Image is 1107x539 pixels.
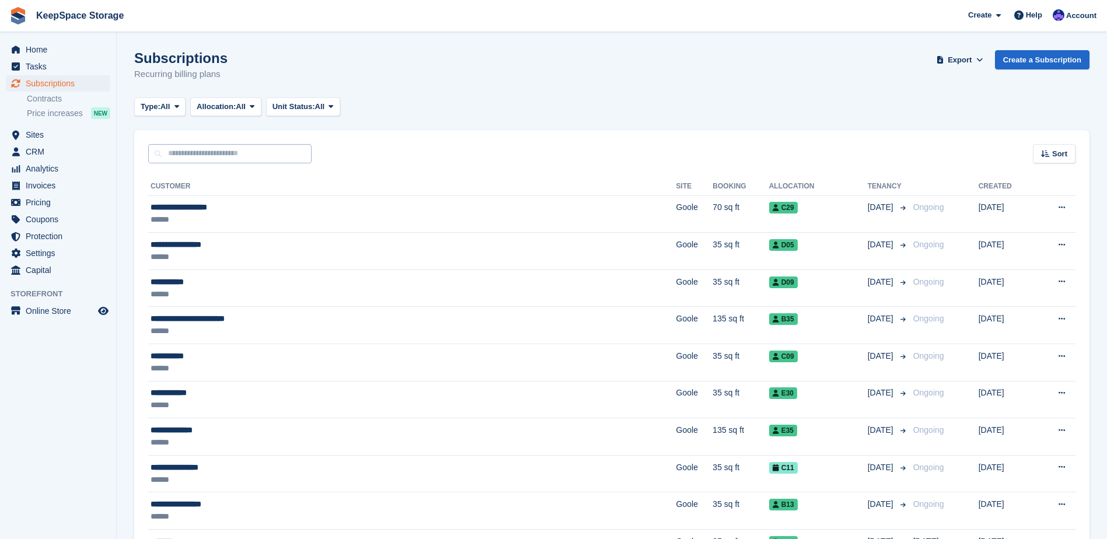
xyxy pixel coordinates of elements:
[6,211,110,228] a: menu
[769,239,798,251] span: D05
[913,277,944,286] span: Ongoing
[868,313,896,325] span: [DATE]
[979,233,1035,270] td: [DATE]
[26,75,96,92] span: Subscriptions
[979,381,1035,418] td: [DATE]
[995,50,1089,69] a: Create a Subscription
[26,127,96,143] span: Sites
[713,344,769,381] td: 35 sq ft
[769,387,797,399] span: E30
[868,201,896,213] span: [DATE]
[713,492,769,530] td: 35 sq ft
[26,194,96,211] span: Pricing
[868,276,896,288] span: [DATE]
[27,93,110,104] a: Contracts
[913,240,944,249] span: Ongoing
[6,303,110,319] a: menu
[6,194,110,211] a: menu
[26,177,96,194] span: Invoices
[26,262,96,278] span: Capital
[236,101,246,113] span: All
[676,344,713,381] td: Goole
[948,54,972,66] span: Export
[979,177,1035,196] th: Created
[713,307,769,344] td: 135 sq ft
[134,68,228,81] p: Recurring billing plans
[868,461,896,474] span: [DATE]
[26,228,96,244] span: Protection
[713,381,769,418] td: 35 sq ft
[6,143,110,160] a: menu
[713,195,769,233] td: 70 sq ft
[27,108,83,119] span: Price increases
[6,177,110,194] a: menu
[6,228,110,244] a: menu
[160,101,170,113] span: All
[32,6,128,25] a: KeepSpace Storage
[676,307,713,344] td: Goole
[27,107,110,120] a: Price increases NEW
[1026,9,1042,21] span: Help
[868,177,909,196] th: Tenancy
[1053,9,1064,21] img: Chloe Clark
[315,101,325,113] span: All
[713,269,769,307] td: 35 sq ft
[676,492,713,530] td: Goole
[979,195,1035,233] td: [DATE]
[676,381,713,418] td: Goole
[913,463,944,472] span: Ongoing
[676,269,713,307] td: Goole
[913,351,944,360] span: Ongoing
[713,418,769,456] td: 135 sq ft
[96,304,110,318] a: Preview store
[1052,148,1067,160] span: Sort
[913,202,944,212] span: Ongoing
[141,101,160,113] span: Type:
[913,388,944,397] span: Ongoing
[676,177,713,196] th: Site
[676,195,713,233] td: Goole
[769,276,798,288] span: D09
[9,7,27,24] img: stora-icon-8386f47178a22dfd0bd8f6a31ec36ba5ce8667c1dd55bd0f319d3a0aa187defe.svg
[713,455,769,492] td: 35 sq ft
[11,288,116,300] span: Storefront
[6,58,110,75] a: menu
[26,211,96,228] span: Coupons
[26,41,96,58] span: Home
[868,498,896,510] span: [DATE]
[868,387,896,399] span: [DATE]
[713,233,769,270] td: 35 sq ft
[934,50,986,69] button: Export
[26,160,96,177] span: Analytics
[6,245,110,261] a: menu
[713,177,769,196] th: Booking
[197,101,236,113] span: Allocation:
[979,455,1035,492] td: [DATE]
[6,160,110,177] a: menu
[91,107,110,119] div: NEW
[769,313,798,325] span: B35
[769,462,798,474] span: C11
[868,239,896,251] span: [DATE]
[913,425,944,435] span: Ongoing
[266,97,340,117] button: Unit Status: All
[148,177,676,196] th: Customer
[979,269,1035,307] td: [DATE]
[676,455,713,492] td: Goole
[968,9,991,21] span: Create
[769,202,798,213] span: C29
[273,101,315,113] span: Unit Status:
[6,41,110,58] a: menu
[676,233,713,270] td: Goole
[134,97,186,117] button: Type: All
[769,351,798,362] span: C09
[190,97,261,117] button: Allocation: All
[868,350,896,362] span: [DATE]
[979,492,1035,530] td: [DATE]
[26,143,96,160] span: CRM
[769,425,797,436] span: E35
[979,344,1035,381] td: [DATE]
[769,499,798,510] span: B13
[913,499,944,509] span: Ongoing
[1066,10,1096,22] span: Account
